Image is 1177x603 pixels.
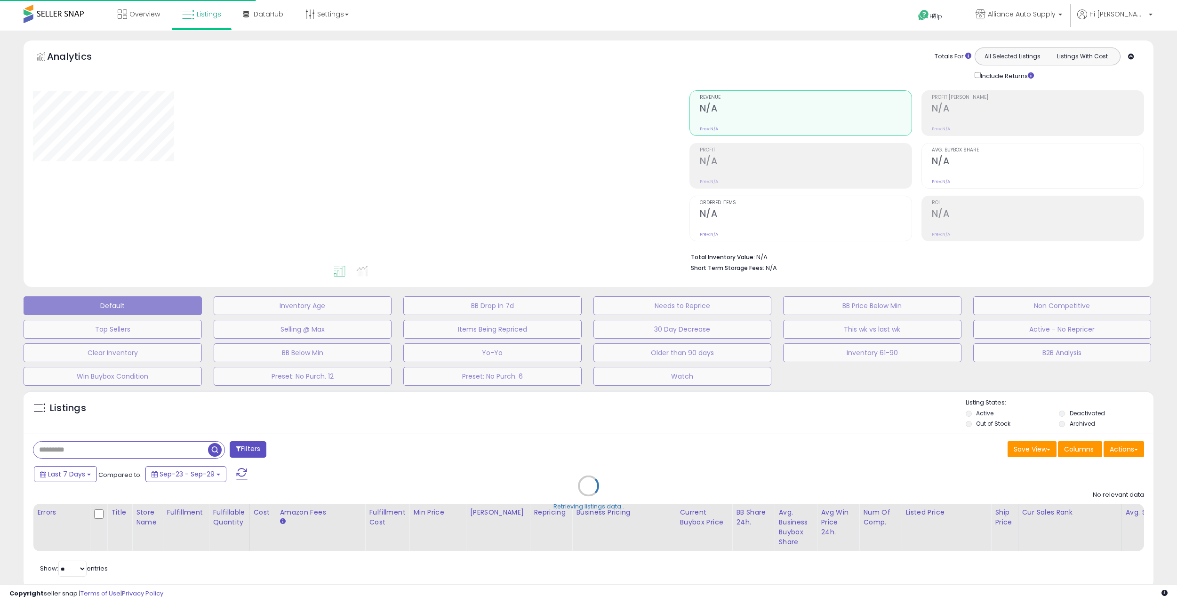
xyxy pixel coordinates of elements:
[973,343,1152,362] button: B2B Analysis
[24,296,202,315] button: Default
[700,156,912,168] h2: N/A
[911,2,961,31] a: Help
[47,50,110,65] h5: Analytics
[700,200,912,206] span: Ordered Items
[700,231,718,237] small: Prev: N/A
[973,296,1152,315] button: Non Competitive
[700,179,718,184] small: Prev: N/A
[700,126,718,132] small: Prev: N/A
[973,320,1152,339] button: Active - No Repricer
[593,320,772,339] button: 30 Day Decrease
[403,320,582,339] button: Items Being Repriced
[932,231,950,237] small: Prev: N/A
[968,70,1045,81] div: Include Returns
[24,343,202,362] button: Clear Inventory
[918,9,929,21] i: Get Help
[129,9,160,19] span: Overview
[783,343,961,362] button: Inventory 61-90
[932,148,1144,153] span: Avg. Buybox Share
[783,320,961,339] button: This wk vs last wk
[1077,9,1153,31] a: Hi [PERSON_NAME]
[214,296,392,315] button: Inventory Age
[24,320,202,339] button: Top Sellers
[932,156,1144,168] h2: N/A
[593,367,772,386] button: Watch
[766,263,777,272] span: N/A
[254,9,283,19] span: DataHub
[929,12,942,20] span: Help
[593,343,772,362] button: Older than 90 days
[691,251,1137,262] li: N/A
[24,367,202,386] button: Win Buybox Condition
[9,589,163,598] div: seller snap | |
[932,179,950,184] small: Prev: N/A
[691,264,764,272] b: Short Term Storage Fees:
[214,343,392,362] button: BB Below Min
[935,52,971,61] div: Totals For
[700,103,912,116] h2: N/A
[593,296,772,315] button: Needs to Reprice
[700,148,912,153] span: Profit
[214,367,392,386] button: Preset: No Purch. 12
[197,9,221,19] span: Listings
[932,126,950,132] small: Prev: N/A
[403,367,582,386] button: Preset: No Purch. 6
[9,589,44,598] strong: Copyright
[403,296,582,315] button: BB Drop in 7d
[700,208,912,221] h2: N/A
[1089,9,1146,19] span: Hi [PERSON_NAME]
[553,502,624,511] div: Retrieving listings data..
[403,343,582,362] button: Yo-Yo
[214,320,392,339] button: Selling @ Max
[977,50,1048,63] button: All Selected Listings
[932,200,1144,206] span: ROI
[932,103,1144,116] h2: N/A
[691,253,755,261] b: Total Inventory Value:
[1047,50,1117,63] button: Listings With Cost
[932,208,1144,221] h2: N/A
[700,95,912,100] span: Revenue
[932,95,1144,100] span: Profit [PERSON_NAME]
[988,9,1056,19] span: Alliance Auto Supply
[783,296,961,315] button: BB Price Below Min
